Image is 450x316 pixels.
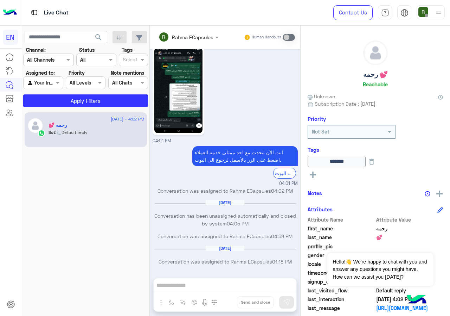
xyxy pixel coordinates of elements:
span: first_name [308,225,375,232]
span: 04:01 PM [279,180,298,187]
h5: رحمه 💕 [363,70,388,79]
label: Channel: [26,46,46,54]
span: signup_date [308,278,375,285]
h6: Notes [308,190,322,196]
span: last_name [308,234,375,241]
img: Logo [3,5,17,20]
span: Attribute Value [376,216,443,223]
h6: Reachable [363,81,388,87]
span: 💕 [376,234,443,241]
span: 04:05 PM [227,221,249,227]
div: الرجوع الى البوت [273,168,296,179]
a: Contact Us [333,5,373,20]
a: tab [378,5,392,20]
img: profile [434,8,443,17]
label: Assigned to: [26,69,55,76]
span: profile_pic [308,243,375,250]
p: Conversation was assigned to Rahma ECapsules [153,258,298,265]
a: [URL][DOMAIN_NAME] [376,304,443,312]
span: 04:01 PM [153,138,171,143]
span: Subscription Date : [DATE] [315,100,375,107]
img: tab [400,9,409,17]
span: 01:18 PM [272,259,292,265]
span: Hello!👋 We're happy to chat with you and answer any questions you might have. How can we assist y... [327,253,433,286]
span: last_interaction [308,296,375,303]
label: Status [79,46,95,54]
label: Note mentions [111,69,144,76]
h6: Priority [308,116,326,122]
img: defaultAdmin.png [27,118,43,134]
h5: رحمه 💕 [49,122,67,128]
img: tab [381,9,389,17]
label: Tags [122,46,133,54]
h6: Attributes [308,206,333,212]
span: : Default reply [55,130,88,135]
span: locale [308,260,375,268]
span: 2025-08-12T13:02:05.076Z [376,296,443,303]
span: رحمه [376,225,443,232]
button: Send and close [237,296,274,308]
small: Human Handover [252,35,281,40]
button: Apply Filters [23,94,148,107]
span: last_visited_flow [308,287,375,294]
p: Live Chat [44,8,69,18]
span: gender [308,252,375,259]
div: Select [122,56,137,65]
p: Conversation has been unassigned automatically and closed by system [153,212,298,227]
img: notes [425,191,430,197]
span: last_message [308,304,375,312]
img: hulul-logo.png [404,288,429,312]
img: 1293241735542049.jpg [154,48,202,133]
h6: [DATE] [206,246,244,251]
p: Conversation was assigned to Rahma ECapsules [153,187,298,194]
img: add [436,191,443,197]
img: userImage [418,7,428,17]
span: timezone [308,269,375,277]
span: search [94,33,103,42]
span: Bot [49,130,55,135]
img: WhatsApp [38,130,45,137]
span: [DATE] - 4:02 PM [111,116,144,122]
p: 12/8/2025, 4:01 PM [192,146,298,166]
h6: Tags [308,147,443,153]
span: Attribute Name [308,216,375,223]
span: 04:02 PM [271,188,293,194]
button: search [90,31,107,46]
span: 04:58 PM [271,233,292,239]
h6: [DATE] [206,200,244,205]
p: Conversation was assigned to Rahma ECapsules [153,233,298,240]
img: tab [30,8,39,17]
label: Priority [69,69,85,76]
div: EN [3,30,18,45]
span: Default reply [376,287,443,294]
span: Unknown [308,93,335,100]
img: defaultAdmin.png [364,41,387,65]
